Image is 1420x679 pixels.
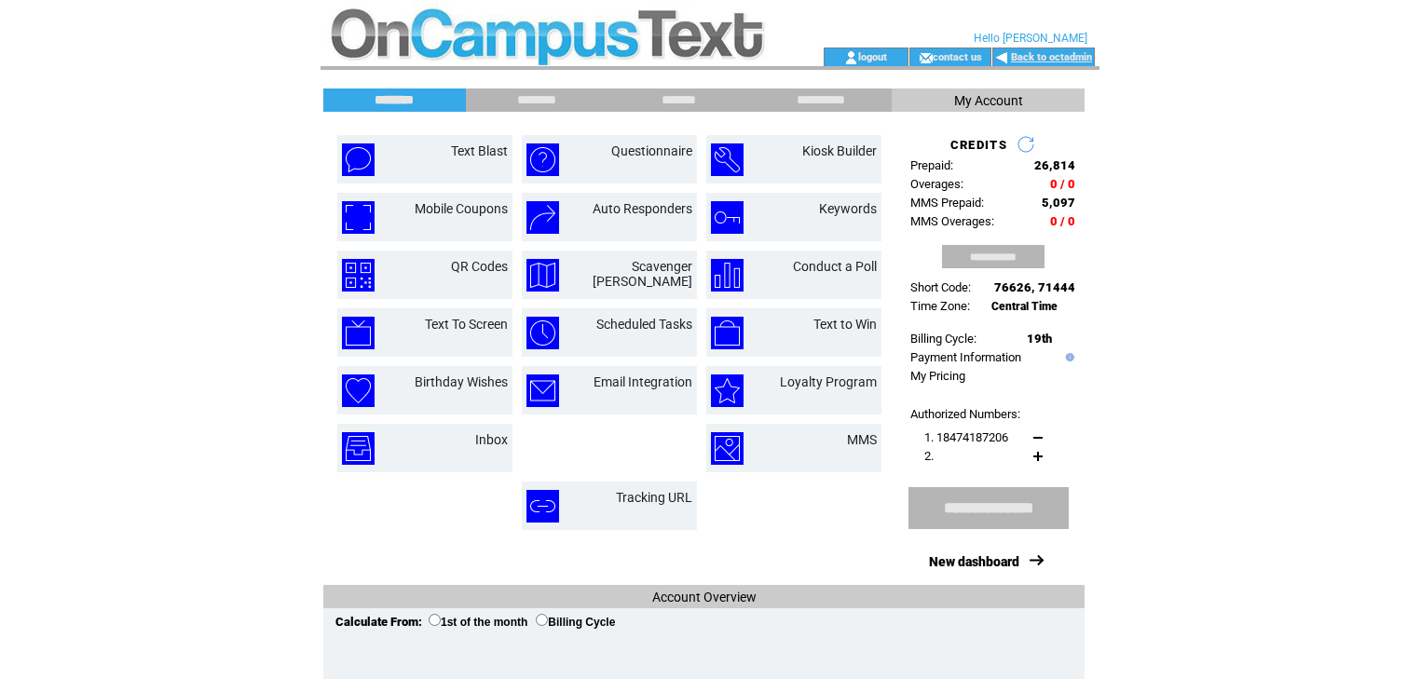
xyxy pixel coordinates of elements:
span: MMS Prepaid: [910,196,984,210]
a: Text To Screen [425,317,508,332]
a: Conduct a Poll [793,259,877,274]
a: Auto Responders [593,201,692,216]
a: Scheduled Tasks [596,317,692,332]
span: My Account [954,93,1023,108]
img: mobile-coupons.png [342,201,375,234]
span: Short Code: [910,280,971,294]
a: Payment Information [910,350,1021,364]
a: My Pricing [910,369,965,383]
img: help.gif [1061,353,1074,361]
a: Kiosk Builder [802,143,877,158]
span: 19th [1027,332,1052,346]
span: Billing Cycle: [910,332,976,346]
span: MMS Overages: [910,214,994,228]
a: contact us [933,50,982,62]
a: Keywords [819,201,877,216]
span: Account Overview [652,590,757,604]
span: 76626, 71444 [994,280,1075,294]
img: contact_us_icon.gif [919,50,933,65]
span: 0 / 0 [1050,214,1075,228]
img: scavenger-hunt.png [526,259,559,292]
img: tracking-url.png [526,490,559,523]
a: Mobile Coupons [415,201,508,216]
span: 0 / 0 [1050,177,1075,191]
span: Prepaid: [910,158,953,172]
a: Inbox [475,432,508,447]
span: 1. 18474187206 [924,430,1008,444]
img: text-to-screen.png [342,317,375,349]
img: mms.png [711,432,744,465]
img: auto-responders.png [526,201,559,234]
a: Text Blast [451,143,508,158]
img: scheduled-tasks.png [526,317,559,349]
span: Overages: [910,177,963,191]
a: Tracking URL [616,490,692,505]
span: Calculate From: [335,615,422,629]
span: Authorized Numbers: [910,407,1020,421]
img: keywords.png [711,201,744,234]
img: text-blast.png [342,143,375,176]
img: conduct-a-poll.png [711,259,744,292]
a: Birthday Wishes [415,374,508,389]
img: inbox.png [342,432,375,465]
a: Questionnaire [611,143,692,158]
span: Hello [PERSON_NAME] [974,32,1087,45]
input: Billing Cycle [536,614,548,626]
img: loyalty-program.png [711,374,744,407]
img: birthday-wishes.png [342,374,375,407]
a: logout [858,50,887,62]
span: Central Time [991,300,1058,313]
a: QR Codes [451,259,508,274]
span: Time Zone: [910,299,970,313]
a: Back to octadmin [1011,51,1092,63]
img: kiosk-builder.png [711,143,744,176]
a: New dashboard [929,554,1019,569]
img: qr-codes.png [342,259,375,292]
span: 5,097 [1042,196,1075,210]
a: Text to Win [813,317,877,332]
input: 1st of the month [429,614,441,626]
img: email-integration.png [526,374,559,407]
a: Loyalty Program [780,374,877,389]
img: text-to-win.png [711,317,744,349]
a: MMS [847,432,877,447]
a: Scavenger [PERSON_NAME] [593,259,692,289]
img: account_icon.gif [844,50,858,65]
span: 2. [924,449,934,463]
span: CREDITS [950,138,1007,152]
img: questionnaire.png [526,143,559,176]
a: Email Integration [594,374,692,389]
label: 1st of the month [429,616,527,629]
span: 26,814 [1034,158,1075,172]
img: backArrow.gif [995,50,1009,65]
label: Billing Cycle [536,616,615,629]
